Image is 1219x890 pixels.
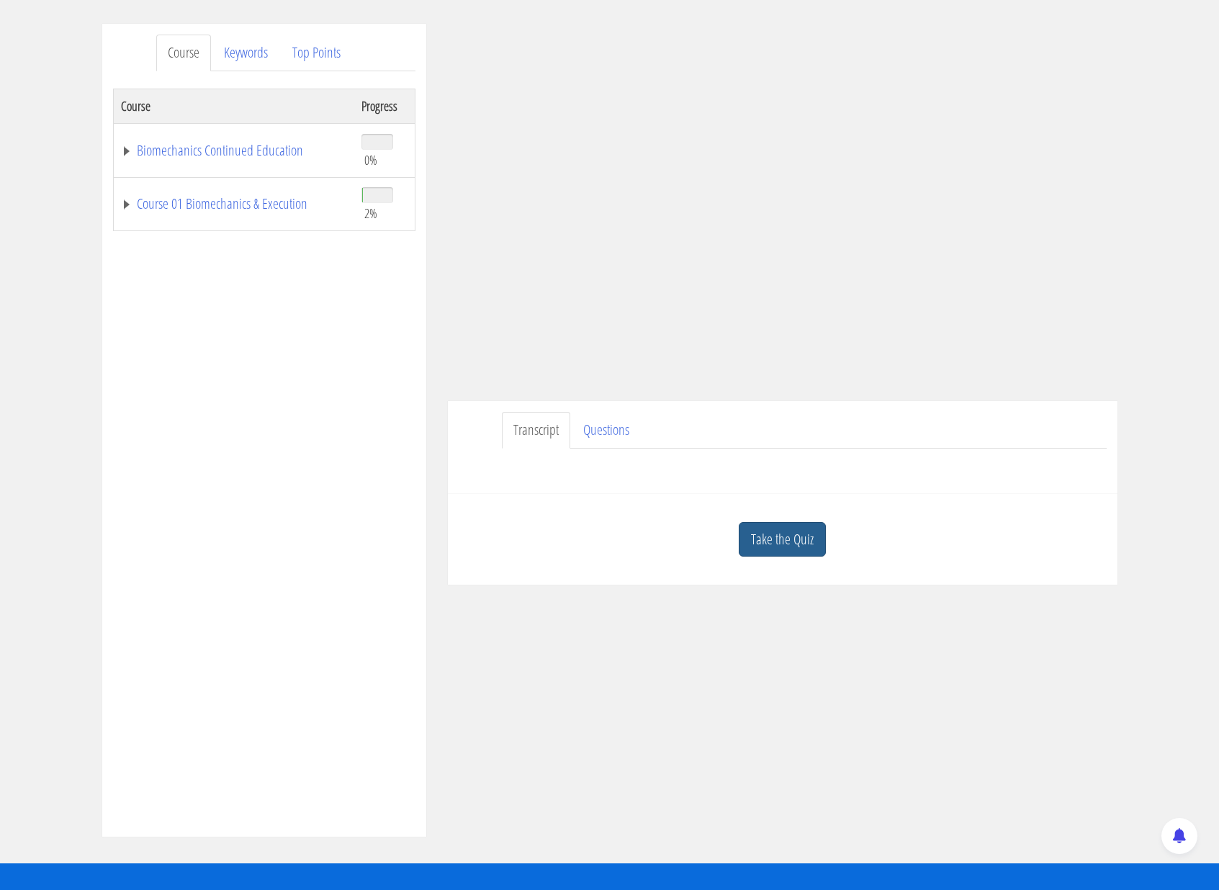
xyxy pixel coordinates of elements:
th: Course [113,89,354,123]
span: 0% [364,152,377,168]
a: Questions [572,412,641,449]
th: Progress [354,89,415,123]
a: Course 01 Biomechanics & Execution [121,197,347,211]
span: 2% [364,205,377,221]
a: Course [156,35,211,71]
a: Transcript [502,412,570,449]
a: Biomechanics Continued Education [121,143,347,158]
a: Top Points [281,35,352,71]
a: Keywords [212,35,279,71]
a: Take the Quiz [739,522,826,557]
